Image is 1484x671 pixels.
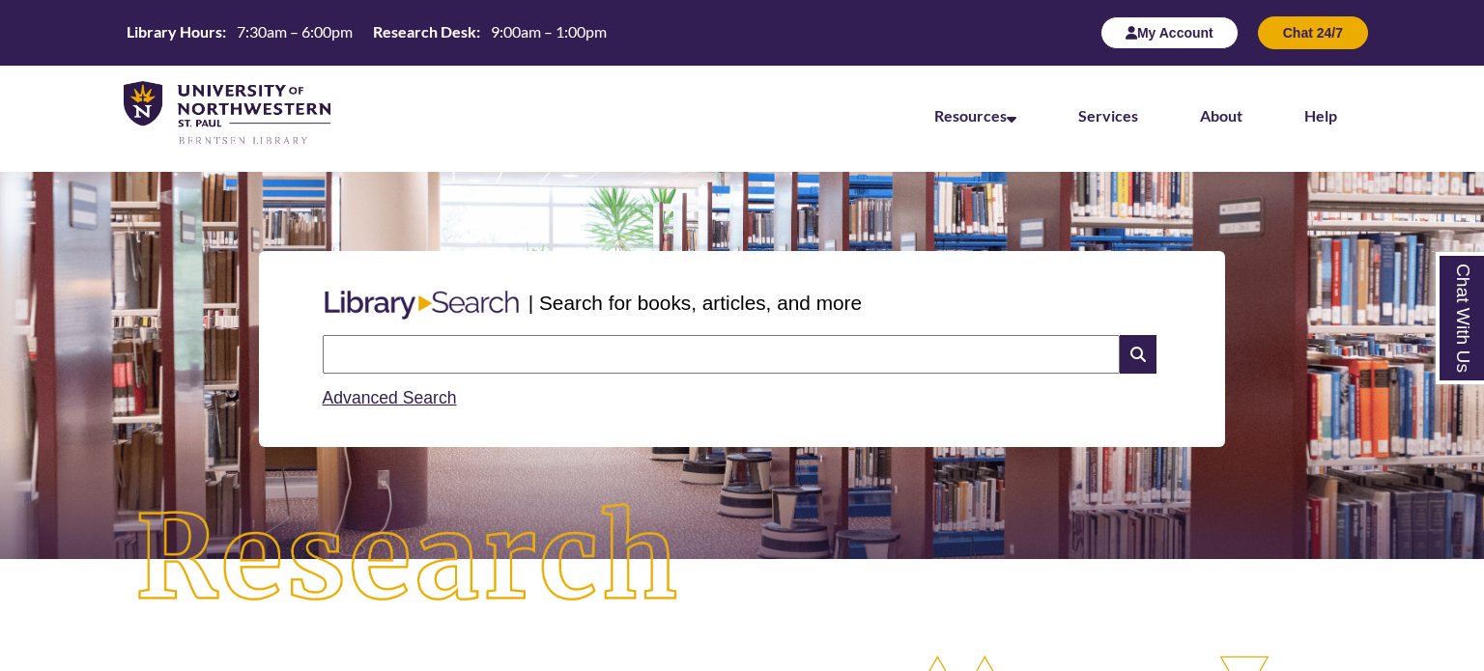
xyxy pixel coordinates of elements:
a: My Account [1100,24,1239,41]
a: About [1200,106,1242,125]
img: UNWSP Library Logo [124,81,330,147]
span: 9:00am – 1:00pm [491,22,607,41]
p: | Search for books, articles, and more [528,288,862,318]
span: 7:30am – 6:00pm [237,22,353,41]
a: Advanced Search [323,388,457,407]
button: Chat 24/7 [1258,16,1368,49]
img: Libary Search [315,283,528,327]
th: Library Hours: [119,21,229,42]
a: Services [1078,106,1138,125]
a: Hours Today [119,21,614,44]
i: Search [1120,335,1156,374]
a: Chat 24/7 [1258,24,1368,41]
button: My Account [1100,16,1239,49]
th: Research Desk: [365,21,483,42]
table: Hours Today [119,21,614,42]
a: Resources [934,106,1016,125]
a: Help [1304,106,1337,125]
